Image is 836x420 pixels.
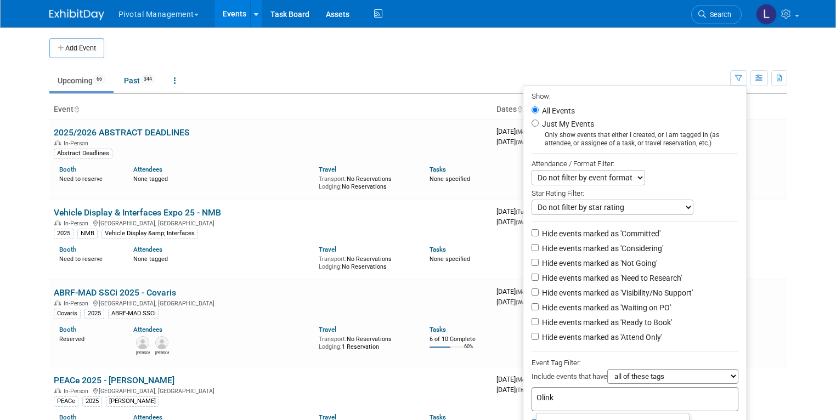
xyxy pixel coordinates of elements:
div: None tagged [133,173,310,183]
div: ABRF-MAD SSCi [108,309,159,319]
span: Transport: [319,336,347,343]
img: Leslie Pelton [756,4,777,25]
div: No Reservations No Reservations [319,173,414,190]
a: PEACe 2025 - [PERSON_NAME] [54,375,174,385]
span: In-Person [64,388,92,395]
button: Add Event [49,38,104,58]
span: (Wed) [516,299,530,305]
a: Tasks [430,166,446,173]
div: Covaris [54,309,81,319]
span: In-Person [64,140,92,147]
label: Hide events marked as 'Not Going' [540,258,657,269]
span: Transport: [319,256,347,263]
a: Tasks [430,326,446,333]
span: Transport: [319,175,347,183]
a: Vehicle Display & Interfaces Expo 25 - NMB [54,207,221,218]
span: Lodging: [319,263,342,270]
img: In-Person Event [54,388,61,393]
span: (Wed) [516,219,530,225]
span: [DATE] [496,138,530,146]
a: Tasks [430,246,446,253]
a: Booth [59,326,76,333]
div: [GEOGRAPHIC_DATA], [GEOGRAPHIC_DATA] [54,298,488,307]
img: Melissa Gabello [136,336,149,349]
div: None tagged [133,253,310,263]
div: Sujash Chatterjee [155,349,169,356]
div: No Reservations 1 Reservation [319,333,414,350]
span: (Mon) [516,377,530,383]
label: Just My Events [540,118,594,129]
label: Hide events marked as 'Attend Only' [540,332,662,343]
div: Only show events that either I created, or I am tagged in (as attendee, or assignee of a task, or... [532,131,738,147]
a: Sort by Start Date [517,105,522,113]
img: Sujash Chatterjee [155,336,168,349]
div: Attendance / Format Filter: [532,157,738,170]
a: 2025/2026 ABSTRACT DEADLINES [54,127,190,138]
div: Reserved [59,333,117,343]
span: [DATE] [496,218,530,226]
div: [GEOGRAPHIC_DATA], [GEOGRAPHIC_DATA] [54,218,488,227]
span: (Tue) [516,209,528,215]
a: Attendees [133,246,162,253]
span: 344 [140,75,155,83]
div: Need to reserve [59,173,117,183]
th: Dates [492,100,640,119]
td: 60% [464,344,473,359]
span: [DATE] [496,127,533,135]
a: ABRF-MAD SSCi 2025 - Covaris [54,287,176,298]
span: In-Person [64,300,92,307]
span: None specified [430,175,470,183]
span: Lodging: [319,183,342,190]
span: [DATE] [496,287,533,296]
a: Attendees [133,166,162,173]
div: No Reservations No Reservations [319,253,414,270]
div: NMB [77,229,98,239]
span: (Mon) [516,129,530,135]
span: (Wed) [516,139,530,145]
a: Travel [319,326,336,333]
th: Event [49,100,492,119]
span: [DATE] [496,375,533,383]
span: [DATE] [496,298,530,306]
label: Hide events marked as 'Waiting on PO' [540,302,671,313]
a: Booth [59,166,76,173]
div: PEACe [54,396,78,406]
span: [DATE] [496,207,531,215]
img: In-Person Event [54,220,61,225]
span: Lodging: [319,343,342,350]
label: Hide events marked as 'Considering' [540,243,663,254]
a: Past344 [116,70,163,91]
input: Type tag and hit enter [536,392,690,403]
div: 2025 [82,396,102,406]
div: [GEOGRAPHIC_DATA], [GEOGRAPHIC_DATA] [54,386,488,395]
label: Hide events marked as 'Ready to Book' [540,317,672,328]
div: Vehicle Display &amp; Interfaces [101,229,198,239]
a: Sort by Event Name [74,105,79,113]
span: (Mon) [516,289,530,295]
a: Travel [319,166,336,173]
img: ExhibitDay [49,9,104,20]
span: [DATE] [496,385,528,394]
img: In-Person Event [54,300,61,305]
label: Hide events marked as 'Need to Research' [540,273,682,283]
img: In-Person Event [54,140,61,145]
div: Include events that have [532,369,738,387]
a: Search [691,5,742,24]
div: Abstract Deadlines [54,149,112,158]
span: (Thu) [516,387,528,393]
a: Attendees [133,326,162,333]
div: 2025 [84,309,104,319]
span: In-Person [64,220,92,227]
a: Upcoming66 [49,70,114,91]
a: Booth [59,246,76,253]
div: Event Tag Filter: [532,356,738,369]
label: Hide events marked as 'Committed' [540,228,660,239]
div: Need to reserve [59,253,117,263]
div: Star Rating Filter: [532,185,738,200]
label: Hide events marked as 'Visibility/No Support' [540,287,693,298]
div: [PERSON_NAME] [106,396,159,406]
div: 2025 [54,229,74,239]
span: None specified [430,256,470,263]
span: Search [706,10,731,19]
div: 6 of 10 Complete [430,336,487,343]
